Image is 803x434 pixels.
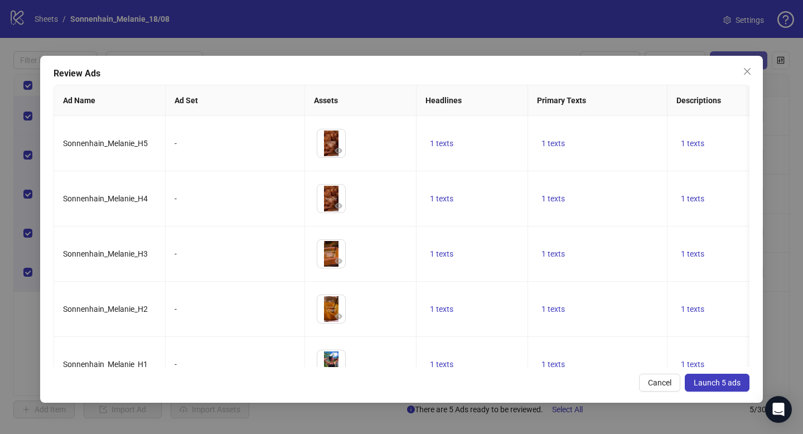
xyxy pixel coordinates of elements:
span: 1 texts [430,249,453,258]
span: Sonnenhain_Melanie_H3 [63,249,148,258]
span: 1 texts [681,249,704,258]
th: Primary Texts [528,85,667,116]
button: 1 texts [425,137,458,150]
button: Preview [332,310,345,323]
span: 1 texts [541,194,565,203]
div: - [175,192,296,205]
button: 1 texts [676,137,709,150]
img: Asset 1 [317,129,345,157]
div: Open Intercom Messenger [765,396,792,423]
span: Sonnenhain_Melanie_H2 [63,305,148,314]
button: 1 texts [537,358,569,371]
span: Sonnenhain_Melanie_H1 [63,360,148,369]
button: 1 texts [425,192,458,205]
button: Preview [332,199,345,213]
span: 1 texts [430,194,453,203]
button: Launch 5 ads [685,374,749,392]
span: 1 texts [681,194,704,203]
img: Asset 1 [317,240,345,268]
span: 1 texts [541,249,565,258]
span: 1 texts [430,305,453,314]
span: eye [335,202,342,210]
div: - [175,358,296,370]
span: 1 texts [430,139,453,148]
button: Preview [332,144,345,157]
img: Asset 1 [317,185,345,213]
span: Sonnenhain_Melanie_H5 [63,139,148,148]
span: close [743,67,752,76]
span: 1 texts [541,360,565,369]
button: Cancel [639,374,680,392]
button: 1 texts [676,247,709,261]
th: Ad Name [54,85,166,116]
th: Ad Set [166,85,305,116]
div: Review Ads [54,67,749,80]
button: Preview [332,254,345,268]
button: 1 texts [537,192,569,205]
span: eye [335,257,342,265]
button: 1 texts [425,302,458,316]
span: 1 texts [681,305,704,314]
button: 1 texts [537,247,569,261]
div: - [175,248,296,260]
span: Launch 5 ads [694,378,741,387]
img: Asset 1 [317,295,345,323]
span: 1 texts [430,360,453,369]
th: Headlines [417,85,528,116]
button: 1 texts [676,192,709,205]
div: - [175,137,296,150]
span: 1 texts [541,305,565,314]
div: - [175,303,296,315]
span: Sonnenhain_Melanie_H4 [63,194,148,203]
span: 1 texts [681,360,704,369]
button: Preview [332,365,345,378]
button: 1 texts [537,302,569,316]
button: 1 texts [676,302,709,316]
button: 1 texts [425,247,458,261]
button: 1 texts [425,358,458,371]
button: 1 texts [537,137,569,150]
span: 1 texts [541,139,565,148]
th: Assets [305,85,417,116]
span: eye [335,312,342,320]
span: Cancel [648,378,671,387]
button: Close [738,62,756,80]
span: eye [335,147,342,155]
button: 1 texts [676,358,709,371]
span: 1 texts [681,139,704,148]
img: Asset 1 [317,350,345,378]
